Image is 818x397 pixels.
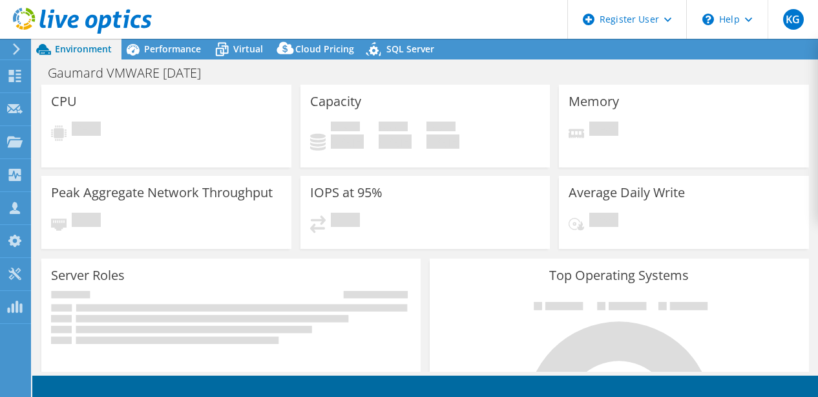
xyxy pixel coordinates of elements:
h4: 0 GiB [331,134,364,149]
h3: Peak Aggregate Network Throughput [51,186,273,200]
span: Pending [331,213,360,230]
h3: Average Daily Write [569,186,685,200]
h3: Top Operating Systems [439,268,799,283]
h1: Gaumard VMWARE [DATE] [42,66,221,80]
span: Pending [72,213,101,230]
span: Free [379,122,408,134]
h3: Capacity [310,94,361,109]
h3: Server Roles [51,268,125,283]
span: Cloud Pricing [295,43,354,55]
span: KG [783,9,804,30]
h3: CPU [51,94,77,109]
h4: 0 GiB [426,134,459,149]
span: Environment [55,43,112,55]
h3: IOPS at 95% [310,186,383,200]
span: Pending [72,122,101,139]
span: SQL Server [386,43,434,55]
h4: 0 GiB [379,134,412,149]
span: Virtual [233,43,263,55]
svg: \n [702,14,714,25]
span: Total [426,122,456,134]
span: Performance [144,43,201,55]
span: Pending [589,213,618,230]
span: Used [331,122,360,134]
span: Pending [589,122,618,139]
h3: Memory [569,94,619,109]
